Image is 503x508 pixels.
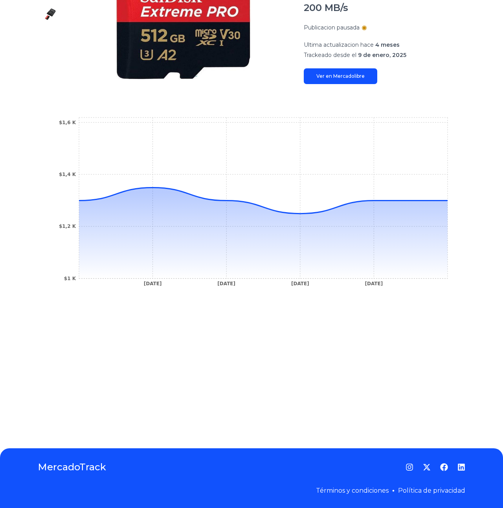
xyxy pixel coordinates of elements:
[423,463,431,471] a: Twitter
[44,8,57,20] img: Tarjeta de memoria Sandisk Extreme Pro Micro Sd Xc 512 GB 200 MB/s
[358,51,406,59] span: 9 de enero, 2025
[38,461,106,473] a: MercadoTrack
[304,51,356,59] span: Trackeado desde el
[59,172,76,177] tspan: $1,4 K
[457,463,465,471] a: LinkedIn
[304,68,377,84] a: Ver en Mercadolibre
[304,24,360,31] p: Publicacion pausada
[440,463,448,471] a: Facebook
[144,281,162,286] tspan: [DATE]
[291,281,309,286] tspan: [DATE]
[365,281,383,286] tspan: [DATE]
[217,281,235,286] tspan: [DATE]
[406,463,413,471] a: Instagram
[64,276,76,281] tspan: $1 K
[59,224,76,229] tspan: $1,2 K
[398,487,465,494] a: Política de privacidad
[304,41,374,48] span: Ultima actualizacion hace
[59,120,76,125] tspan: $1,6 K
[375,41,400,48] span: 4 meses
[316,487,389,494] a: Términos y condiciones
